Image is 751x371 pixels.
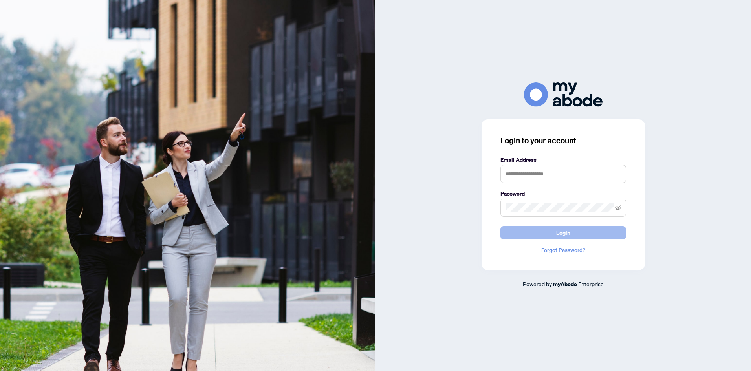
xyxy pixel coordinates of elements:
[500,246,626,254] a: Forgot Password?
[553,280,577,289] a: myAbode
[500,135,626,146] h3: Login to your account
[523,280,552,287] span: Powered by
[500,189,626,198] label: Password
[500,226,626,239] button: Login
[524,82,603,106] img: ma-logo
[500,155,626,164] label: Email Address
[615,205,621,210] span: eye-invisible
[556,227,570,239] span: Login
[578,280,604,287] span: Enterprise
